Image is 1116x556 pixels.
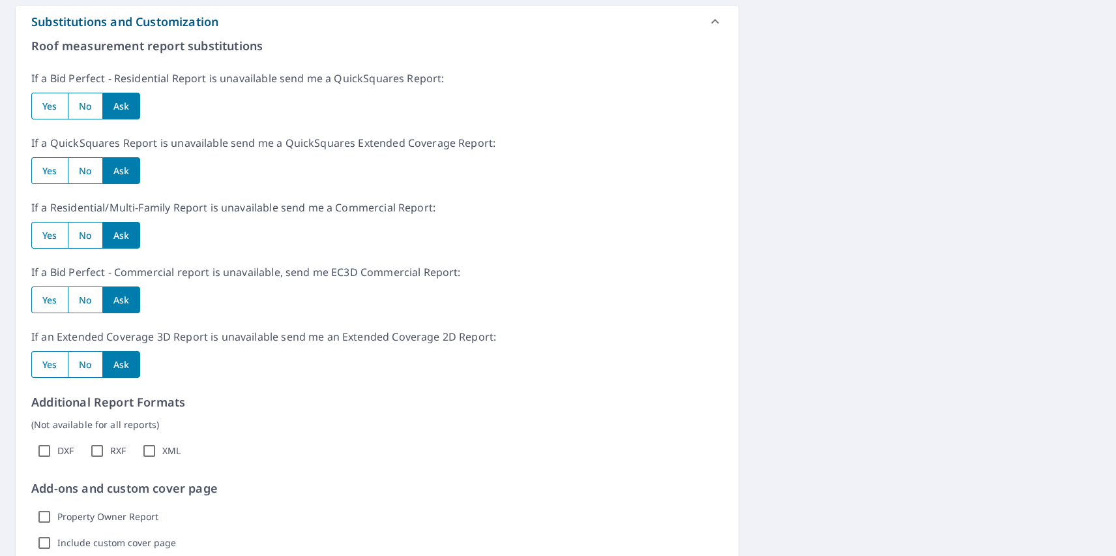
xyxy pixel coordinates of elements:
label: Property Owner Report [57,511,158,523]
div: Substitutions and Customization [31,13,218,31]
p: If a QuickSquares Report is unavailable send me a QuickSquares Extended Coverage Report: [31,135,723,151]
label: XML [162,445,181,457]
p: If an Extended Coverage 3D Report is unavailable send me an Extended Coverage 2D Report: [31,329,723,345]
label: DXF [57,445,74,457]
label: Include custom cover page [57,537,176,549]
label: RXF [110,445,126,457]
p: If a Bid Perfect - Residential Report is unavailable send me a QuickSquares Report: [31,70,723,86]
p: Additional Report Formats [31,394,723,411]
p: (Not available for all reports) [31,418,723,431]
p: If a Bid Perfect - Commercial report is unavailable, send me EC3D Commercial Report: [31,264,723,280]
p: Add-ons and custom cover page [31,480,723,497]
p: Roof measurement report substitutions [31,37,723,55]
p: If a Residential/Multi-Family Report is unavailable send me a Commercial Report: [31,200,723,215]
div: Substitutions and Customization [16,6,739,37]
